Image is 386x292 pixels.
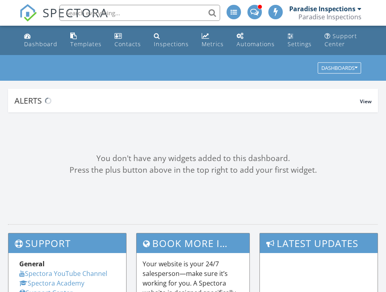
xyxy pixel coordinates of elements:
[19,4,37,22] img: The Best Home Inspection Software - Spectora
[202,40,224,48] div: Metrics
[321,29,365,52] a: Support Center
[321,65,357,71] div: Dashboards
[21,29,61,52] a: Dashboard
[8,153,378,164] div: You don't have any widgets added to this dashboard.
[151,29,192,52] a: Inspections
[318,63,361,74] button: Dashboards
[233,29,278,52] a: Automations (Advanced)
[111,29,144,52] a: Contacts
[8,233,126,253] h3: Support
[19,11,108,28] a: SPECTORA
[19,259,45,268] strong: General
[298,13,361,21] div: Paradise Inspections
[67,29,105,52] a: Templates
[198,29,227,52] a: Metrics
[237,40,275,48] div: Automations
[114,40,141,48] div: Contacts
[288,40,312,48] div: Settings
[289,5,355,13] div: Paradise Inspections
[19,279,84,288] a: Spectora Academy
[360,98,372,105] span: View
[19,269,107,278] a: Spectora YouTube Channel
[70,40,102,48] div: Templates
[325,32,357,48] div: Support Center
[14,95,360,106] div: Alerts
[8,164,378,176] div: Press the plus button above in the top right to add your first widget.
[24,40,57,48] div: Dashboard
[43,4,108,21] span: SPECTORA
[137,233,249,253] h3: Book More Inspections
[260,233,378,253] h3: Latest Updates
[284,29,315,52] a: Settings
[154,40,189,48] div: Inspections
[59,5,220,21] input: Search everything...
